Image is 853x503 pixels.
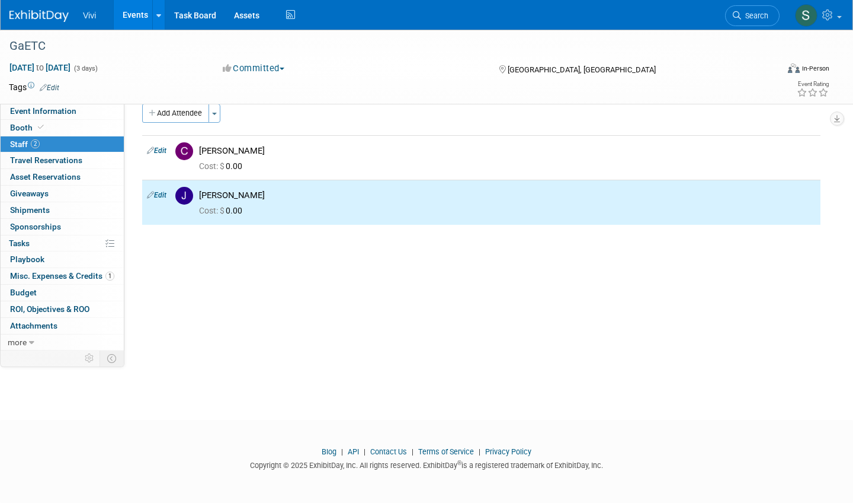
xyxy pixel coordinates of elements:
td: Toggle Event Tabs [100,351,124,366]
span: Playbook [10,254,44,264]
a: Misc. Expenses & Credits1 [1,268,124,284]
td: Personalize Event Tab Strip [79,351,100,366]
a: Contact Us [370,447,407,456]
sup: ® [457,460,461,466]
span: [DATE] [DATE] [9,62,71,73]
a: Event Information [1,103,124,119]
span: (3 days) [73,65,98,72]
span: Shipments [10,205,50,215]
span: to [34,63,46,72]
div: Event Format [707,62,829,79]
td: Tags [9,81,59,93]
span: Event Information [10,106,76,116]
span: | [476,447,483,456]
img: Format-Inperson.png [788,63,800,73]
span: Budget [10,288,37,297]
span: Cost: $ [199,206,226,215]
img: Sara Membreno [795,4,817,27]
i: Booth reservation complete [38,124,44,130]
a: Edit [147,191,166,199]
img: ExhibitDay [9,10,69,22]
a: API [348,447,359,456]
a: Sponsorships [1,219,124,235]
span: Vivi [83,11,96,20]
span: 0.00 [199,161,247,171]
span: 2 [31,139,40,148]
span: Misc. Expenses & Credits [10,271,114,281]
button: Committed [219,62,289,75]
span: | [409,447,416,456]
span: ROI, Objectives & ROO [10,304,89,314]
span: 0.00 [199,206,247,215]
a: Privacy Policy [485,447,531,456]
span: [GEOGRAPHIC_DATA], [GEOGRAPHIC_DATA] [508,65,656,74]
div: [PERSON_NAME] [199,145,816,157]
a: Blog [322,447,336,456]
a: Edit [40,84,59,92]
span: Booth [10,123,46,132]
a: Asset Reservations [1,169,124,185]
div: In-Person [801,64,829,73]
a: ROI, Objectives & ROO [1,301,124,317]
span: Cost: $ [199,161,226,171]
span: Asset Reservations [10,172,81,182]
span: Attachments [10,321,57,330]
span: Giveaways [10,189,49,198]
a: Edit [147,147,166,155]
span: more [8,338,27,347]
div: Event Rating [797,81,829,87]
div: [PERSON_NAME] [199,190,816,201]
a: Search [725,5,780,26]
a: Booth [1,120,124,136]
a: Tasks [1,235,124,251]
span: Search [741,11,768,20]
a: more [1,335,124,351]
a: Attachments [1,318,124,334]
span: 1 [105,272,114,281]
span: Travel Reservations [10,155,82,165]
span: Staff [10,139,40,149]
span: Sponsorships [10,222,61,231]
span: | [361,447,368,456]
a: Giveaways [1,186,124,202]
button: Add Attendee [142,104,209,123]
a: Terms of Service [418,447,474,456]
a: Staff2 [1,136,124,152]
span: Tasks [9,238,30,248]
img: C.jpg [175,142,193,160]
span: | [338,447,346,456]
a: Shipments [1,202,124,218]
div: GaETC [5,36,759,57]
a: Playbook [1,251,124,268]
a: Travel Reservations [1,152,124,168]
a: Budget [1,285,124,301]
img: J.jpg [175,187,193,205]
